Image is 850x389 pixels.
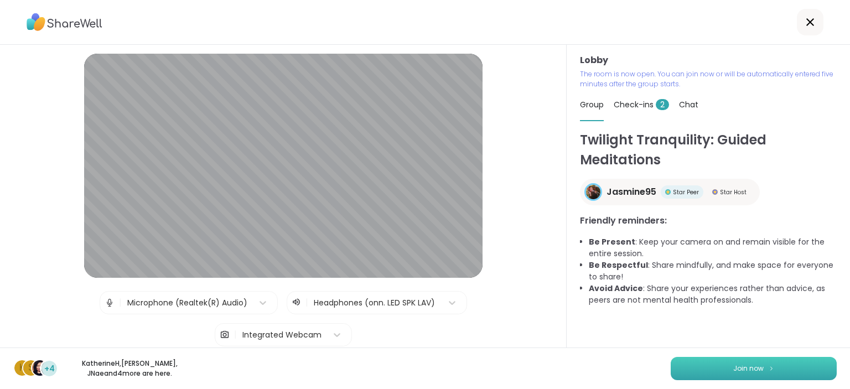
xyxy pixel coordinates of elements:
p: The room is now open. You can join now or will be automatically entered five minutes after the gr... [580,69,837,89]
span: Star Peer [673,188,699,196]
h3: Friendly reminders: [580,214,837,227]
img: Microphone [105,292,115,314]
h1: Twilight Tranquility: Guided Meditations [580,130,837,170]
div: Microphone (Realtek(R) Audio) [127,297,247,309]
li: : Keep your camera on and remain visible for the entire session. [589,236,837,260]
img: Star Host [712,189,718,195]
span: Star Host [720,188,747,196]
a: Jasmine95Jasmine95Star PeerStar PeerStar HostStar Host [580,179,760,205]
li: : Share your experiences rather than advice, as peers are not mental health professionals. [589,283,837,306]
span: 2 [656,99,669,110]
b: Be Respectful [589,260,648,271]
span: | [119,292,122,314]
h3: Lobby [580,54,837,67]
b: Avoid Advice [589,283,643,294]
span: | [305,296,308,309]
b: Be Present [589,236,635,247]
div: Integrated Webcam [242,329,322,341]
span: Chat [679,99,698,110]
img: ShareWell Logo [27,9,102,35]
span: K [19,361,25,375]
span: Group [580,99,604,110]
img: ShareWell Logomark [768,365,775,371]
span: Join now [733,364,764,374]
img: Camera [220,324,230,346]
img: Jasmine95 [586,185,600,199]
span: Jasmine95 [607,185,656,199]
button: Join now [671,357,837,380]
span: s [28,361,34,375]
li: : Share mindfully, and make space for everyone to share! [589,260,837,283]
span: | [234,324,237,346]
span: Check-ins [614,99,669,110]
span: +4 [44,363,55,375]
img: Star Peer [665,189,671,195]
img: JNae [32,360,48,376]
p: KatherineH , [PERSON_NAME] , JNae and 4 more are here. [68,359,191,378]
